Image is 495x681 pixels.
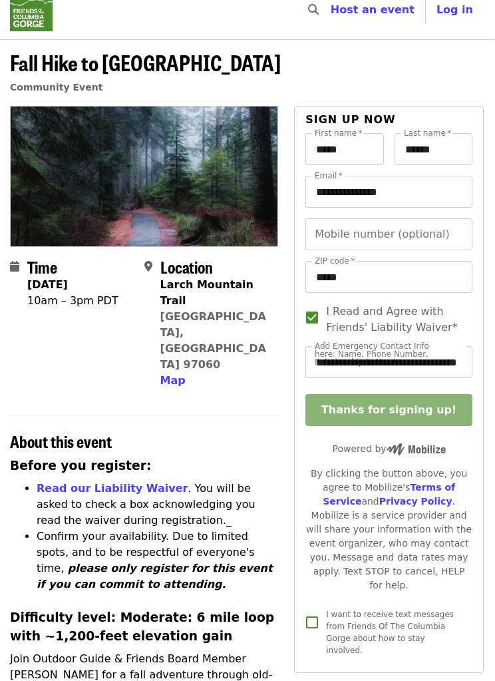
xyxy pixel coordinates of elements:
button: Map [161,373,186,389]
label: Last name [405,130,452,138]
div: By clicking the button above, you agree to Mobilize's and . Mobilize is a service provider and wi... [306,467,473,593]
p: . You will be asked to check a box acknowledging you read the waiver during registration._ [37,481,279,529]
input: ZIP code [306,262,473,294]
span: Fall Hike to [GEOGRAPHIC_DATA] [11,47,281,79]
span: Powered by [333,444,446,455]
span: Time [28,256,58,279]
button: Thanks for signing up! [306,395,473,427]
i: calendar icon [11,261,20,274]
strong: [DATE] [28,279,69,292]
span: Sign up now [306,114,397,126]
strong: Larch Mountain Trail [161,279,254,308]
span: I Read and Agree with Friends' Liability Waiver* [327,304,462,336]
div: 10am – 3pm PDT [28,294,119,310]
em: please only register for this event if you can commit to attending. [37,563,273,591]
input: Mobile number (optional) [306,219,473,251]
span: Location [161,256,214,279]
input: Last name [395,134,473,166]
label: Email [315,172,343,180]
a: Privacy Policy [380,497,453,507]
span: Log in [437,4,474,17]
img: Powered by Mobilize [387,444,446,456]
label: Add Emergency Contact Info here: Name, Phone Number, Relationship to You [315,343,440,367]
a: Host an event [331,4,415,17]
input: First name [306,134,384,166]
p: Confirm your availability. Due to limited spots, and to be respectful of everyone's time, [37,529,279,593]
a: Community Event [11,83,103,93]
span: Map [161,375,186,387]
label: ZIP code [315,258,355,266]
h3: Before you register: [11,457,279,476]
i: map-marker-alt icon [145,261,153,274]
input: Email [306,176,473,208]
h3: Difficulty level: Moderate: 6 mile loop with ~1,200-feet elevation gain [11,609,279,646]
input: Add Emergency Contact Info here: Name, Phone Number, Relationship to You [306,347,473,379]
label: First name [315,130,363,138]
i: search icon [309,4,319,17]
a: Read our Liability Waiver [37,483,188,495]
img: Fall Hike to Larch Mountain Crater organized by Friends Of The Columbia Gorge [11,107,278,247]
span: About this event [11,430,112,453]
a: [GEOGRAPHIC_DATA], [GEOGRAPHIC_DATA] 97060 [161,311,267,371]
span: I want to receive text messages from Friends Of The Columbia Gorge about how to stay involved. [327,610,454,656]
